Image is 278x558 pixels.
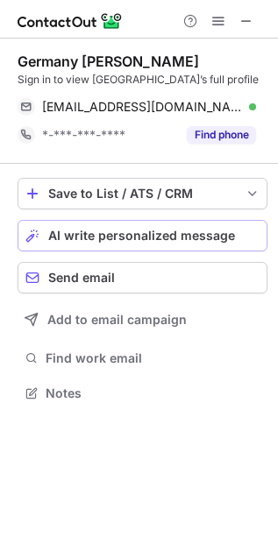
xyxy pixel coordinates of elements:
span: Find work email [46,350,260,366]
div: Sign in to view [GEOGRAPHIC_DATA]’s full profile [18,72,267,88]
img: ContactOut v5.3.10 [18,11,123,32]
span: [EMAIL_ADDRESS][DOMAIN_NAME] [42,99,243,115]
span: Notes [46,385,260,401]
button: Reveal Button [187,126,256,144]
button: Send email [18,262,267,293]
span: Add to email campaign [47,313,187,327]
button: save-profile-one-click [18,178,267,209]
div: Save to List / ATS / CRM [48,187,237,201]
button: Add to email campaign [18,304,267,336]
button: AI write personalized message [18,220,267,251]
button: Notes [18,381,267,406]
button: Find work email [18,346,267,371]
span: AI write personalized message [48,229,235,243]
div: Germany [PERSON_NAME] [18,53,199,70]
span: Send email [48,271,115,285]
